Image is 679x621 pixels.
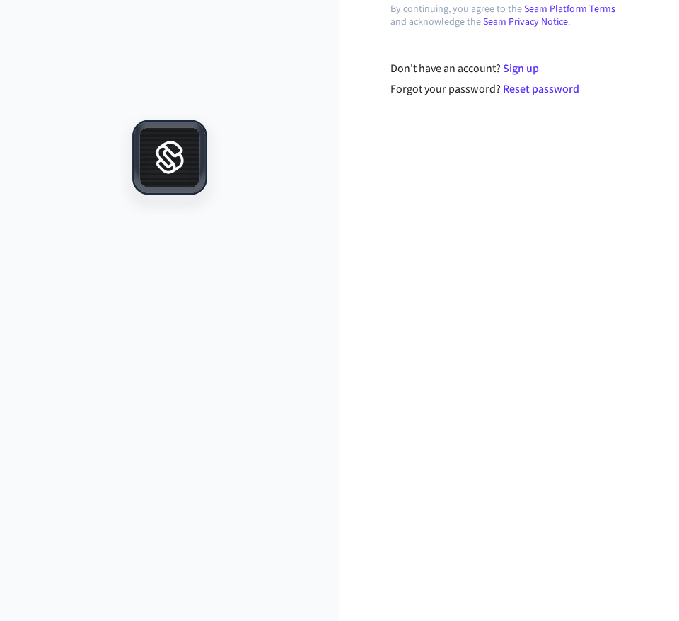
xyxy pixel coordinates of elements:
[390,81,629,98] div: Forgot your password?
[390,60,629,77] div: Don't have an account?
[503,61,539,76] a: Sign up
[483,15,568,29] a: Seam Privacy Notice
[503,81,579,97] a: Reset password
[524,2,615,16] a: Seam Platform Terms
[390,3,628,28] p: By continuing, you agree to the and acknowledge the .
